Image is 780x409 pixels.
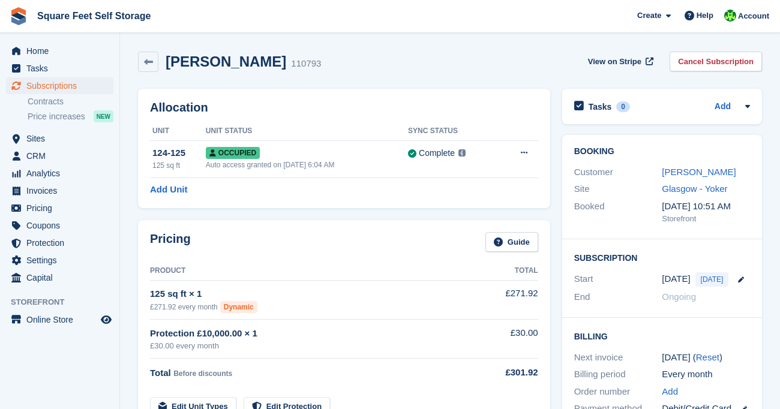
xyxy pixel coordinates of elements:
div: Auto access granted on [DATE] 6:04 AM [206,160,408,170]
a: menu [6,234,113,251]
span: Account [738,10,769,22]
div: £271.92 every month [150,301,479,313]
div: Start [574,272,662,287]
a: menu [6,43,113,59]
span: Tasks [26,60,98,77]
span: CRM [26,148,98,164]
a: Add [662,385,678,399]
div: End [574,290,662,304]
h2: Tasks [589,101,612,112]
a: menu [6,217,113,234]
div: Billing period [574,368,662,381]
th: Total [479,261,538,281]
th: Unit [150,122,206,141]
div: Site [574,182,662,196]
div: Storefront [662,213,750,225]
span: Storefront [11,296,119,308]
a: menu [6,130,113,147]
div: 125 sq ft × 1 [150,287,479,301]
a: menu [6,182,113,199]
span: Help [697,10,713,22]
th: Unit Status [206,122,408,141]
th: Sync Status [408,122,499,141]
span: Create [637,10,661,22]
div: Dynamic [220,301,257,313]
h2: Allocation [150,101,538,115]
div: £301.92 [479,366,538,380]
div: 125 sq ft [152,160,206,171]
div: Complete [419,147,455,160]
a: menu [6,148,113,164]
a: menu [6,252,113,269]
div: 124-125 [152,146,206,160]
div: Booked [574,200,662,225]
a: Glasgow - Yoker [662,184,727,194]
span: Price increases [28,111,85,122]
a: [PERSON_NAME] [662,167,736,177]
span: Pricing [26,200,98,216]
a: menu [6,200,113,216]
a: Reset [696,352,719,362]
h2: Booking [574,147,750,157]
th: Product [150,261,479,281]
div: 0 [616,101,630,112]
a: menu [6,311,113,328]
img: icon-info-grey-7440780725fd019a000dd9b08b2336e03edf1995a4989e88bcd33f0948082b44.svg [458,149,466,157]
span: Occupied [206,147,260,159]
td: £271.92 [479,280,538,319]
a: Add [715,100,731,114]
img: Lorraine Cassidy [724,10,736,22]
h2: Subscription [574,251,750,263]
a: menu [6,60,113,77]
a: Square Feet Self Storage [32,6,155,26]
time: 2025-10-01 00:00:00 UTC [662,272,690,286]
span: Capital [26,269,98,286]
div: £30.00 every month [150,340,479,352]
a: menu [6,269,113,286]
a: Preview store [99,312,113,327]
h2: Billing [574,330,750,342]
span: Coupons [26,217,98,234]
div: [DATE] 10:51 AM [662,200,750,213]
a: Add Unit [150,183,187,197]
div: Order number [574,385,662,399]
a: Contracts [28,96,113,107]
div: Protection £10,000.00 × 1 [150,327,479,341]
span: Total [150,368,171,378]
span: Settings [26,252,98,269]
span: Subscriptions [26,77,98,94]
span: Sites [26,130,98,147]
span: Protection [26,234,98,251]
a: Cancel Subscription [670,52,762,71]
a: Guide [485,232,538,252]
span: Home [26,43,98,59]
a: View on Stripe [583,52,656,71]
div: Every month [662,368,750,381]
span: Before discounts [173,369,232,378]
div: 110793 [291,57,321,71]
span: View on Stripe [588,56,641,68]
td: £30.00 [479,320,538,359]
img: stora-icon-8386f47178a22dfd0bd8f6a31ec36ba5ce8667c1dd55bd0f319d3a0aa187defe.svg [10,7,28,25]
div: Customer [574,166,662,179]
span: [DATE] [695,272,729,287]
a: Price increases NEW [28,110,113,123]
div: Next invoice [574,351,662,365]
span: Invoices [26,182,98,199]
a: menu [6,77,113,94]
span: Analytics [26,165,98,182]
div: NEW [94,110,113,122]
h2: [PERSON_NAME] [166,53,286,70]
a: menu [6,165,113,182]
h2: Pricing [150,232,191,252]
span: Online Store [26,311,98,328]
span: Ongoing [662,291,696,302]
div: [DATE] ( ) [662,351,750,365]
